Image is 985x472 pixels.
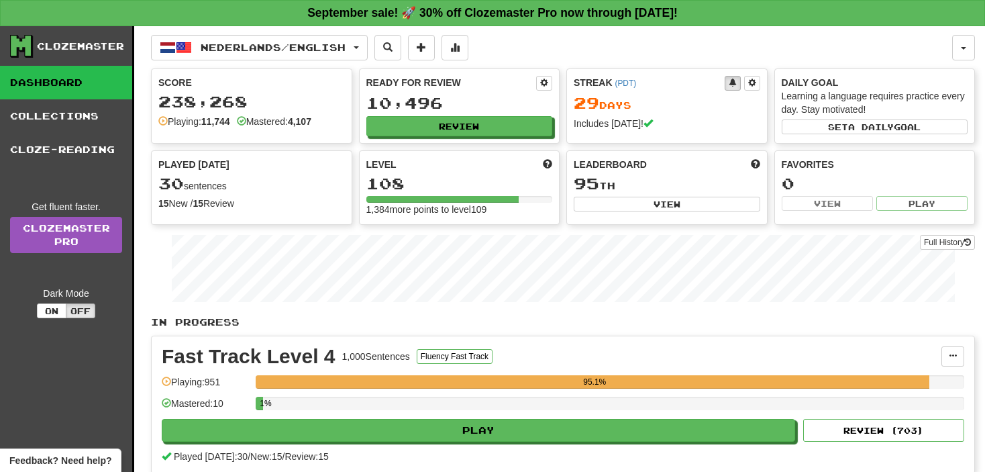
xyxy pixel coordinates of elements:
[66,303,95,318] button: Off
[162,375,249,397] div: Playing: 951
[782,158,968,171] div: Favorites
[366,116,553,136] button: Review
[162,419,795,442] button: Play
[151,316,975,329] p: In Progress
[158,197,345,210] div: New / Review
[260,397,262,410] div: 1%
[782,76,968,89] div: Daily Goal
[158,158,229,171] span: Played [DATE]
[342,350,410,363] div: 1,000 Sentences
[574,175,760,193] div: th
[162,346,335,367] div: Fast Track Level 4
[284,451,328,462] span: Review: 15
[574,76,725,89] div: Streak
[260,375,929,389] div: 95.1%
[174,451,248,462] span: Played [DATE]: 30
[442,35,468,60] button: More stats
[9,454,111,467] span: Open feedback widget
[10,217,122,253] a: ClozemasterPro
[876,196,968,211] button: Play
[408,35,435,60] button: Add sentence to collection
[37,40,124,53] div: Clozemaster
[158,198,169,209] strong: 15
[574,158,647,171] span: Leaderboard
[543,158,552,171] span: Score more points to level up
[307,6,678,19] strong: September sale! 🚀 30% off Clozemaster Pro now through [DATE]!
[158,115,230,128] div: Playing:
[782,196,873,211] button: View
[250,451,282,462] span: New: 15
[366,175,553,192] div: 108
[151,35,368,60] button: Nederlands/English
[366,95,553,111] div: 10,496
[782,120,968,134] button: Seta dailygoal
[574,93,599,112] span: 29
[158,174,184,193] span: 30
[920,235,975,250] button: Full History
[366,203,553,216] div: 1,384 more points to level 109
[201,116,230,127] strong: 11,744
[848,122,894,132] span: a daily
[282,451,285,462] span: /
[158,175,345,193] div: sentences
[574,117,760,130] div: Includes [DATE]!
[366,158,397,171] span: Level
[751,158,760,171] span: This week in points, UTC
[201,42,346,53] span: Nederlands / English
[288,116,311,127] strong: 4,107
[574,174,599,193] span: 95
[248,451,250,462] span: /
[158,76,345,89] div: Score
[366,76,537,89] div: Ready for Review
[615,79,636,88] a: (PDT)
[782,175,968,192] div: 0
[37,303,66,318] button: On
[803,419,964,442] button: Review (703)
[10,200,122,214] div: Get fluent faster.
[237,115,311,128] div: Mastered:
[193,198,203,209] strong: 15
[162,397,249,419] div: Mastered: 10
[574,197,760,211] button: View
[417,349,493,364] button: Fluency Fast Track
[574,95,760,112] div: Day s
[782,89,968,116] div: Learning a language requires practice every day. Stay motivated!
[158,93,345,110] div: 238,268
[10,287,122,300] div: Dark Mode
[374,35,401,60] button: Search sentences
